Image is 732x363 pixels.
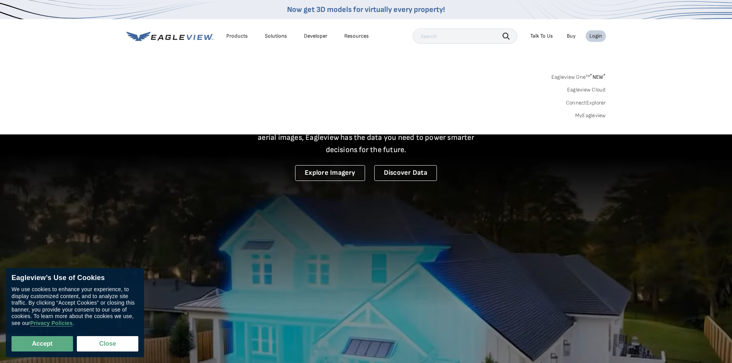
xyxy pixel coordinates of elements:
div: Products [226,33,248,40]
a: MyEagleview [575,112,606,119]
div: Resources [344,33,369,40]
div: Login [589,33,602,40]
a: Privacy Policies [30,320,72,327]
a: Discover Data [374,165,437,181]
div: We use cookies to enhance your experience, to display customized content, and to analyze site tra... [12,286,138,327]
a: Explore Imagery [295,165,365,181]
button: Accept [12,336,73,351]
input: Search [413,28,517,44]
a: Eagleview Cloud [567,86,606,93]
a: Eagleview One™*NEW* [551,71,606,80]
span: NEW [590,74,606,80]
div: Eagleview’s Use of Cookies [12,274,138,282]
div: Solutions [265,33,287,40]
div: Talk To Us [530,33,553,40]
a: Developer [304,33,327,40]
a: Buy [567,33,576,40]
p: A new era starts here. Built on more than 3.5 billion high-resolution aerial images, Eagleview ha... [249,119,484,156]
button: Close [77,336,138,351]
a: ConnectExplorer [566,99,606,106]
a: Now get 3D models for virtually every property! [287,5,445,14]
